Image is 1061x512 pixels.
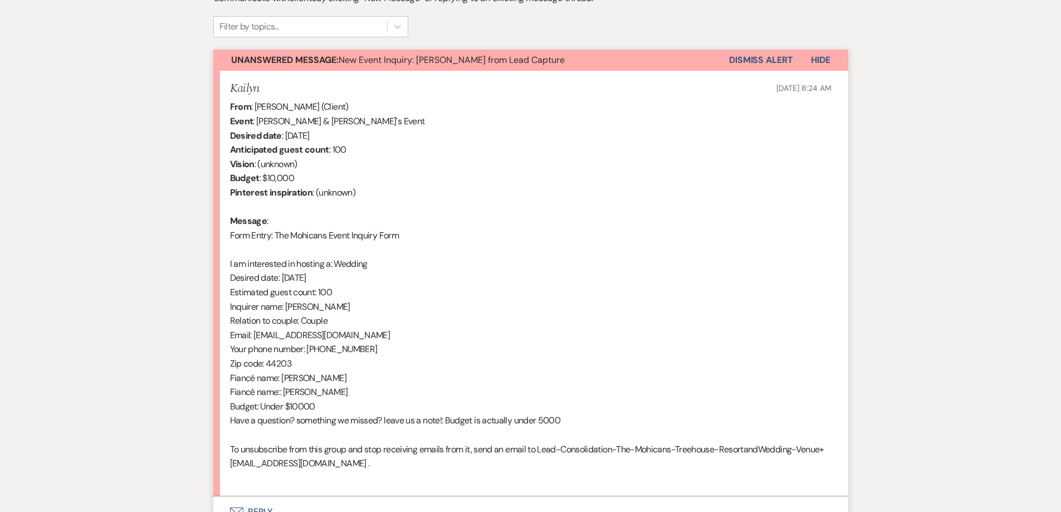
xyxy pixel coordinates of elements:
[219,20,279,33] div: Filter by topics...
[231,54,339,66] strong: Unanswered Message:
[230,100,832,485] div: : [PERSON_NAME] (Client) : [PERSON_NAME] & [PERSON_NAME]'s Event : [DATE] : 100 : (unknown) : $10...
[230,158,255,170] b: Vision
[230,172,260,184] b: Budget
[213,50,729,71] button: Unanswered Message:New Event Inquiry: [PERSON_NAME] from Lead Capture
[729,50,793,71] button: Dismiss Alert
[811,54,830,66] span: Hide
[230,144,329,155] b: Anticipated guest count
[230,187,313,198] b: Pinterest inspiration
[230,82,260,96] h5: Kailyn
[230,101,251,113] b: From
[230,215,267,227] b: Message
[230,115,253,127] b: Event
[793,50,848,71] button: Hide
[776,83,831,93] span: [DATE] 8:24 AM
[231,54,565,66] span: New Event Inquiry: [PERSON_NAME] from Lead Capture
[230,130,282,142] b: Desired date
